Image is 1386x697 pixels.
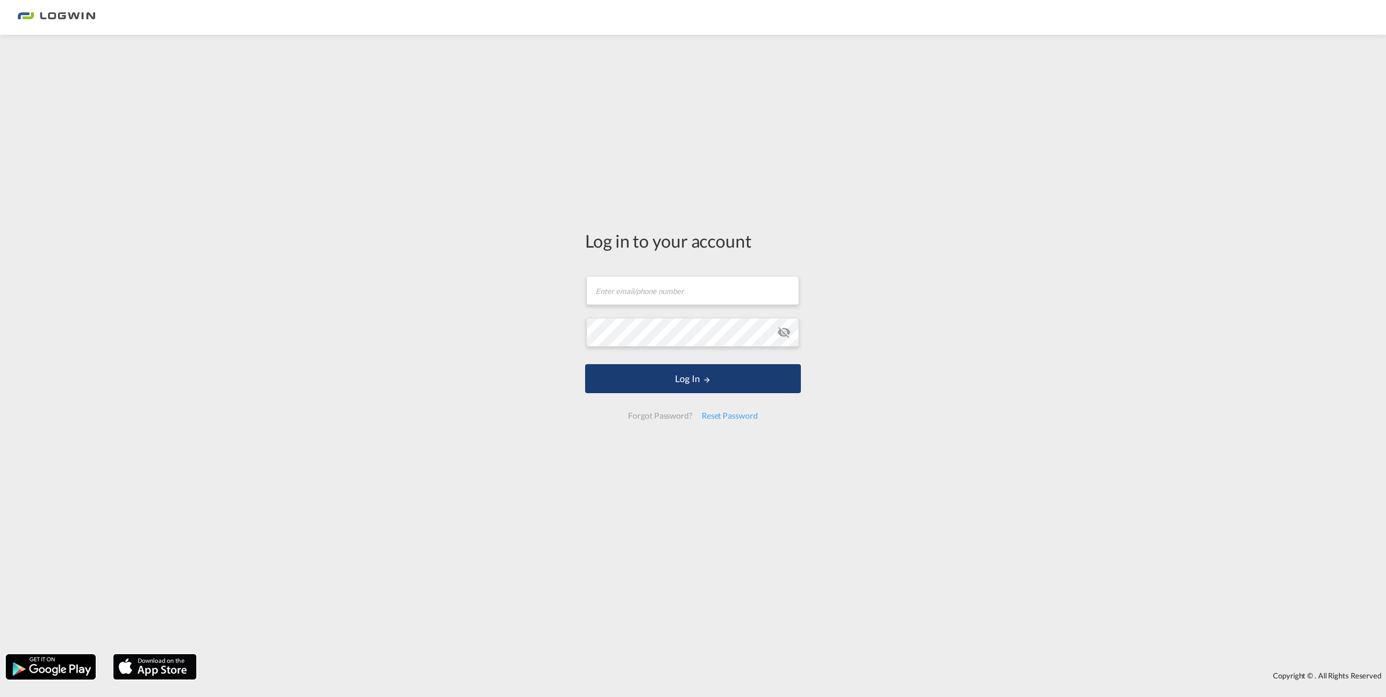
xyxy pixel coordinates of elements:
[112,653,198,681] img: apple.png
[202,666,1386,685] div: Copyright © . All Rights Reserved
[586,276,799,305] input: Enter email/phone number
[585,364,801,393] button: LOGIN
[5,653,97,681] img: google.png
[777,325,791,339] md-icon: icon-eye-off
[623,405,696,426] div: Forgot Password?
[585,228,801,253] div: Log in to your account
[17,5,96,31] img: bc73a0e0d8c111efacd525e4c8ad7d32.png
[697,405,763,426] div: Reset Password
